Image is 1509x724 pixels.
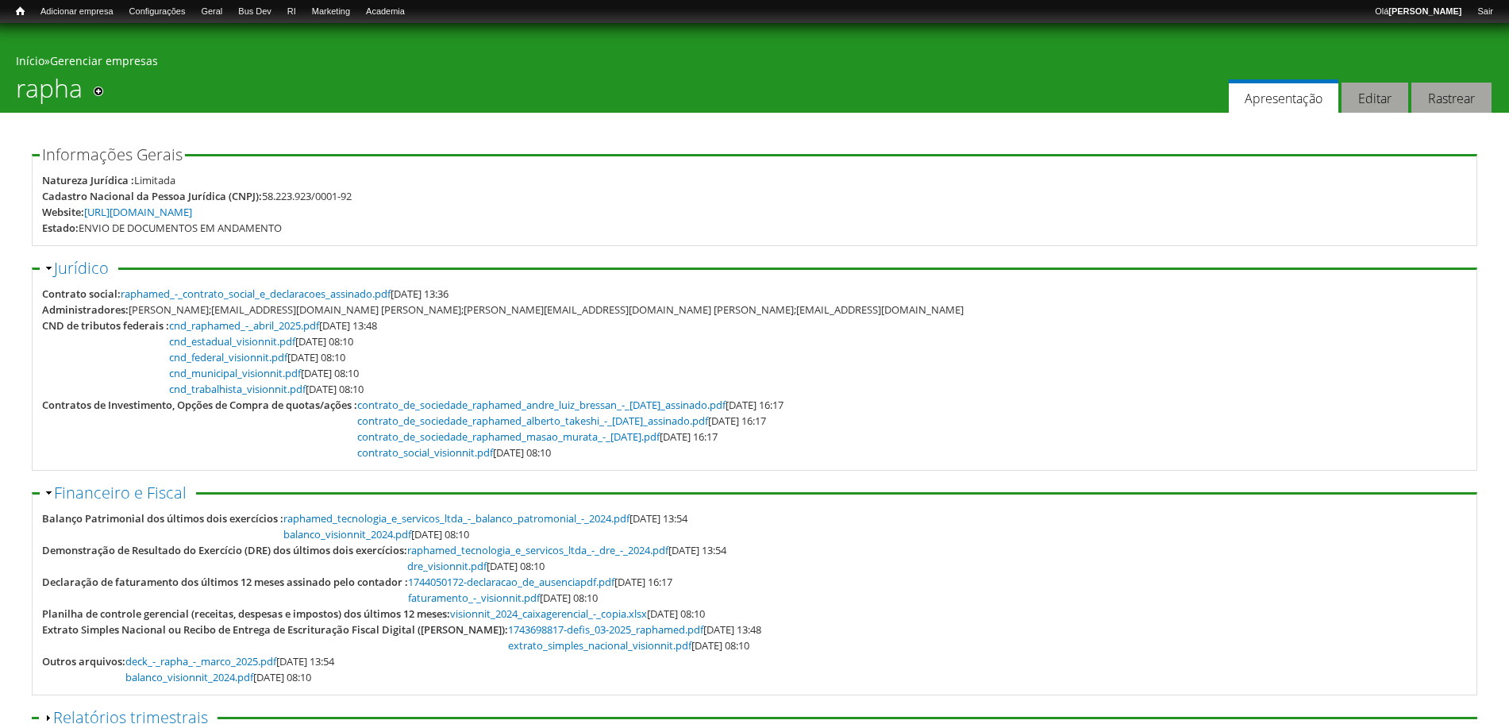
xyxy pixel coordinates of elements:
[408,575,614,589] a: 1744050172-declaracao_de_ausenciapdf.pdf
[42,220,79,236] div: Estado:
[125,654,334,668] span: [DATE] 13:54
[508,638,749,653] span: [DATE] 08:10
[1388,6,1461,16] strong: [PERSON_NAME]
[357,429,718,444] span: [DATE] 16:17
[169,382,364,396] span: [DATE] 08:10
[169,366,301,380] a: cnd_municipal_visionnit.pdf
[54,257,109,279] a: Jurídico
[262,188,352,204] div: 58.223.923/0001-92
[169,334,295,349] a: cnd_estadual_visionnit.pdf
[134,172,175,188] div: Limitada
[1342,83,1408,114] a: Editar
[42,204,84,220] div: Website:
[283,511,629,526] a: raphamed_tecnologia_e_servicos_ltda_-_balanco_patromonial_-_2024.pdf
[42,574,408,590] div: Declaração de faturamento dos últimos 12 meses assinado pelo contador :
[42,606,450,622] div: Planilha de controle gerencial (receitas, despesas e impostos) dos últimos 12 meses:
[408,591,540,605] a: faturamento_-_visionnit.pdf
[50,53,158,68] a: Gerenciar empresas
[508,638,691,653] a: extrato_simples_nacional_visionnit.pdf
[407,559,545,573] span: [DATE] 08:10
[1411,83,1492,114] a: Rastrear
[42,144,183,165] span: Informações Gerais
[169,382,306,396] a: cnd_trabalhista_visionnit.pdf
[121,4,194,20] a: Configurações
[283,527,411,541] a: balanco_visionnit_2024.pdf
[450,607,705,621] span: [DATE] 08:10
[33,4,121,20] a: Adicionar empresa
[169,366,359,380] span: [DATE] 08:10
[54,482,187,503] a: Financeiro e Fiscal
[125,670,311,684] span: [DATE] 08:10
[1367,4,1469,20] a: Olá[PERSON_NAME]
[508,622,761,637] span: [DATE] 13:48
[8,4,33,19] a: Início
[42,302,129,318] div: Administradores:
[16,53,1493,73] div: »
[42,286,121,302] div: Contrato social:
[169,350,345,364] span: [DATE] 08:10
[169,318,319,333] a: cnd_raphamed_-_abril_2025.pdf
[84,205,192,219] a: [URL][DOMAIN_NAME]
[42,318,169,333] div: CND de tributos federais :
[42,188,262,204] div: Cadastro Nacional da Pessoa Jurídica (CNPJ):
[16,53,44,68] a: Início
[450,607,647,621] a: visionnit_2024_caixagerencial_-_copia.xlsx
[79,220,282,236] div: ENVIO DE DOCUMENTOS EM ANDAMENTO
[304,4,358,20] a: Marketing
[230,4,279,20] a: Bus Dev
[129,302,964,318] div: [PERSON_NAME];[EMAIL_ADDRESS][DOMAIN_NAME] [PERSON_NAME];[PERSON_NAME][EMAIL_ADDRESS][DOMAIN_NAME...
[42,653,125,669] div: Outros arquivos:
[16,73,83,113] h1: rapha
[407,543,668,557] a: raphamed_tecnologia_e_servicos_ltda_-_dre_-_2024.pdf
[357,414,708,428] a: contrato_de_sociedade_raphamed_alberto_takeshi_-_[DATE]_assinado.pdf
[1229,79,1338,114] a: Apresentação
[42,397,357,413] div: Contratos de Investimento, Opções de Compra de quotas/ações :
[1469,4,1501,20] a: Sair
[42,510,283,526] div: Balanço Patrimonial dos últimos dois exercícios :
[357,398,783,412] span: [DATE] 16:17
[358,4,413,20] a: Academia
[357,414,766,428] span: [DATE] 16:17
[357,445,551,460] span: [DATE] 08:10
[357,398,726,412] a: contrato_de_sociedade_raphamed_andre_luiz_bressan_-_[DATE]_assinado.pdf
[407,543,726,557] span: [DATE] 13:54
[279,4,304,20] a: RI
[169,350,287,364] a: cnd_federal_visionnit.pdf
[169,334,353,349] span: [DATE] 08:10
[508,622,703,637] a: 1743698817-defis_03-2025_raphamed.pdf
[121,287,448,301] span: [DATE] 13:36
[42,542,407,558] div: Demonstração de Resultado do Exercício (DRE) dos últimos dois exercícios:
[193,4,230,20] a: Geral
[125,654,276,668] a: deck_-_rapha_-_marco_2025.pdf
[357,429,660,444] a: contrato_de_sociedade_raphamed_masao_murata_-_[DATE].pdf
[16,6,25,17] span: Início
[357,445,493,460] a: contrato_social_visionnit.pdf
[283,511,687,526] span: [DATE] 13:54
[169,318,377,333] span: [DATE] 13:48
[42,172,134,188] div: Natureza Jurídica :
[125,670,253,684] a: balanco_visionnit_2024.pdf
[283,527,469,541] span: [DATE] 08:10
[408,575,672,589] span: [DATE] 16:17
[121,287,391,301] a: raphamed_-_contrato_social_e_declaracoes_assinado.pdf
[42,622,508,637] div: Extrato Simples Nacional ou Recibo de Entrega de Escrituração Fiscal Digital ([PERSON_NAME]):
[407,559,487,573] a: dre_visionnit.pdf
[408,591,598,605] span: [DATE] 08:10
